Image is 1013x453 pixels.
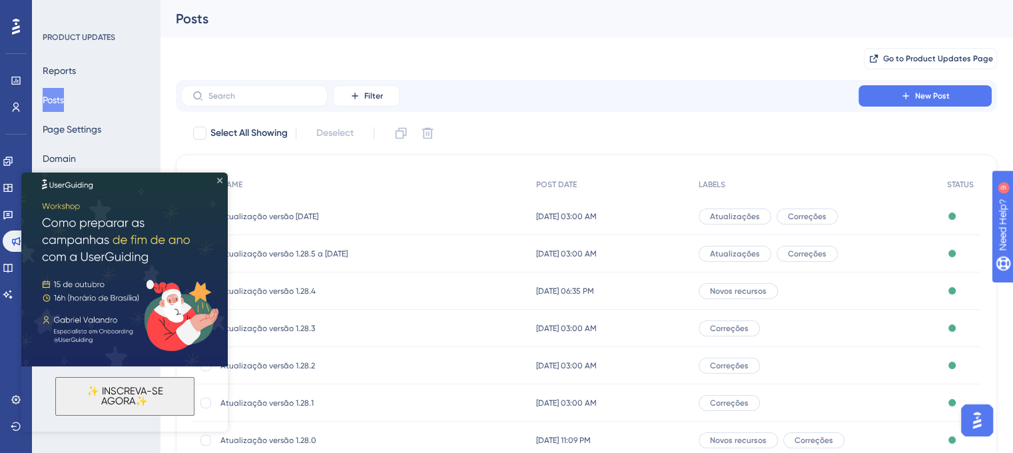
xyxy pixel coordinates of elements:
[957,400,997,440] iframe: UserGuiding AI Assistant Launcher
[333,85,400,107] button: Filter
[43,88,64,112] button: Posts
[536,286,594,296] span: [DATE] 06:35 PM
[43,147,76,171] button: Domain
[93,7,97,17] div: 9
[536,179,577,190] span: POST DATE
[788,248,827,259] span: Correções
[795,435,833,446] span: Correções
[883,53,993,64] span: Go to Product Updates Page
[208,91,316,101] input: Search
[710,398,749,408] span: Correções
[536,211,597,222] span: [DATE] 03:00 AM
[220,286,434,296] span: Atualização versão 1.28.4
[947,179,974,190] span: STATUS
[536,248,597,259] span: [DATE] 03:00 AM
[710,435,767,446] span: Novos recursos
[316,125,354,141] span: Deselect
[220,360,434,371] span: Atualização versão 1.28.2
[858,85,992,107] button: New Post
[220,398,434,408] span: Atualização versão 1.28.1
[210,125,288,141] span: Select All Showing
[364,91,383,101] span: Filter
[915,91,950,101] span: New Post
[31,3,83,19] span: Need Help?
[536,435,591,446] span: [DATE] 11:09 PM
[220,248,434,259] span: Atualização versão 1.28.5 a [DATE]
[864,48,997,69] button: Go to Product Updates Page
[710,211,760,222] span: Atualizações
[536,360,597,371] span: [DATE] 03:00 AM
[220,323,434,334] span: Atualização versão 1.28.3
[43,59,76,83] button: Reports
[788,211,827,222] span: Correções
[710,360,749,371] span: Correções
[43,32,115,43] div: PRODUCT UPDATES
[220,435,434,446] span: Atualização versão 1.28.0
[710,248,760,259] span: Atualizações
[34,205,173,243] button: ✨ INSCREVA-SE AGORA✨
[304,121,366,145] button: Deselect
[699,179,725,190] span: LABELS
[220,211,434,222] span: Atualização versão [DATE]
[43,117,101,141] button: Page Settings
[196,5,201,11] div: Close Preview
[536,398,597,408] span: [DATE] 03:00 AM
[536,323,597,334] span: [DATE] 03:00 AM
[176,9,964,28] div: Posts
[710,323,749,334] span: Correções
[710,286,767,296] span: Novos recursos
